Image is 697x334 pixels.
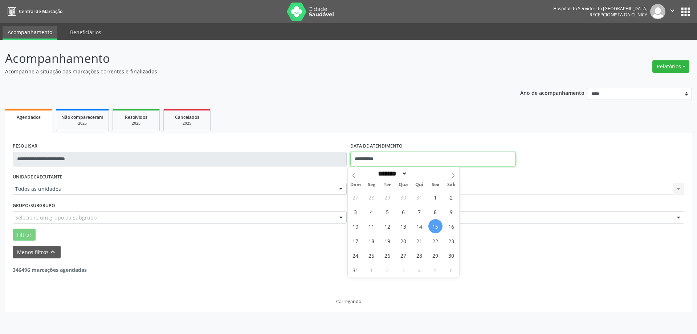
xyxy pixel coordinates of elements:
span: Setembro 6, 2025 [444,263,458,277]
span: Sex [427,182,443,187]
span: Selecione um grupo ou subgrupo [15,214,97,221]
a: Beneficiários [65,26,106,39]
select: Month [376,170,408,177]
span: Agosto 25, 2025 [364,248,379,262]
span: Dom [348,182,364,187]
div: 2025 [118,121,154,126]
span: Setembro 4, 2025 [412,263,427,277]
span: Agosto 11, 2025 [364,219,379,233]
button: Filtrar [13,229,36,241]
span: Agosto 16, 2025 [444,219,458,233]
button: Relatórios [652,60,689,73]
span: Julho 30, 2025 [396,190,411,204]
span: Agosto 8, 2025 [428,205,443,219]
button: apps [679,5,692,18]
span: Agosto 4, 2025 [364,205,379,219]
button: Menos filtroskeyboard_arrow_up [13,246,61,258]
span: Agosto 2, 2025 [444,190,458,204]
span: Agosto 30, 2025 [444,248,458,262]
span: Agosto 19, 2025 [380,234,395,248]
span: Agosto 21, 2025 [412,234,427,248]
span: Setembro 2, 2025 [380,263,395,277]
span: Agosto 22, 2025 [428,234,443,248]
span: Qua [395,182,411,187]
span: Agosto 26, 2025 [380,248,395,262]
span: Agosto 17, 2025 [348,234,363,248]
span: Agosto 3, 2025 [348,205,363,219]
img: img [650,4,665,19]
div: 2025 [169,121,205,126]
div: Hospital do Servidor do [GEOGRAPHIC_DATA] [553,5,648,12]
span: Julho 27, 2025 [348,190,363,204]
label: UNIDADE EXECUTANTE [13,172,62,183]
span: Agosto 18, 2025 [364,234,379,248]
span: Agosto 9, 2025 [444,205,458,219]
span: Agosto 12, 2025 [380,219,395,233]
span: Agosto 27, 2025 [396,248,411,262]
span: Setembro 1, 2025 [364,263,379,277]
span: Agosto 7, 2025 [412,205,427,219]
a: Central de Marcação [5,5,62,17]
label: Grupo/Subgrupo [13,200,55,211]
span: Agosto 15, 2025 [428,219,443,233]
span: Agosto 20, 2025 [396,234,411,248]
p: Acompanhe a situação das marcações correntes e finalizadas [5,68,486,75]
label: PESQUISAR [13,141,37,152]
span: Todos as unidades [15,185,332,193]
span: Agosto 14, 2025 [412,219,427,233]
span: Agosto 1, 2025 [428,190,443,204]
span: Seg [363,182,379,187]
i: keyboard_arrow_up [49,248,57,256]
span: Agosto 31, 2025 [348,263,363,277]
strong: 346496 marcações agendadas [13,266,87,273]
a: Acompanhamento [3,26,57,40]
span: Central de Marcação [19,8,62,15]
span: Não compareceram [61,114,103,120]
i:  [668,7,676,15]
p: Ano de acompanhamento [520,88,584,97]
span: Cancelados [175,114,199,120]
span: Setembro 3, 2025 [396,263,411,277]
p: Acompanhamento [5,49,486,68]
span: Resolvidos [125,114,147,120]
span: Qui [411,182,427,187]
span: Agosto 10, 2025 [348,219,363,233]
span: Ter [379,182,395,187]
span: Julho 31, 2025 [412,190,427,204]
span: Agosto 29, 2025 [428,248,443,262]
span: Agendados [17,114,41,120]
input: Year [407,170,431,177]
span: Sáb [443,182,459,187]
span: Agosto 5, 2025 [380,205,395,219]
span: Agosto 6, 2025 [396,205,411,219]
span: Agosto 13, 2025 [396,219,411,233]
span: Julho 29, 2025 [380,190,395,204]
label: DATA DE ATENDIMENTO [350,141,403,152]
span: Julho 28, 2025 [364,190,379,204]
span: Recepcionista da clínica [590,12,648,18]
span: Agosto 28, 2025 [412,248,427,262]
span: Setembro 5, 2025 [428,263,443,277]
span: Agosto 23, 2025 [444,234,458,248]
div: Carregando [336,298,361,305]
button:  [665,4,679,19]
span: Agosto 24, 2025 [348,248,363,262]
div: 2025 [61,121,103,126]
